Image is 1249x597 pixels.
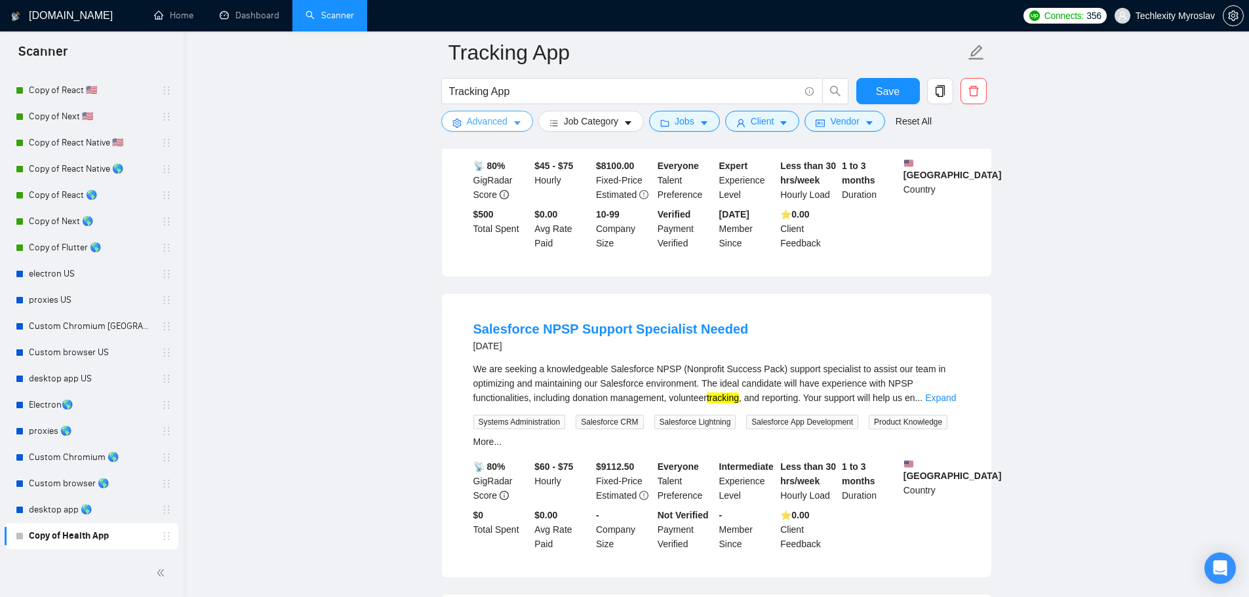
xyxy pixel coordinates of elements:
img: 🇺🇸 [904,459,913,469]
span: holder [161,216,172,227]
b: $ 0 [473,510,484,520]
span: holder [161,400,172,410]
div: Total Spent [471,207,532,250]
mark: tracking [707,393,739,403]
span: ... [915,393,923,403]
span: folder [660,118,669,128]
span: delete [961,85,986,97]
b: ⭐️ 0.00 [780,510,809,520]
span: Salesforce App Development [746,415,858,429]
span: double-left [156,566,169,579]
span: copy [928,85,953,97]
div: GigRadar Score [471,459,532,503]
img: 🇺🇸 [904,159,913,168]
div: GigRadar Score [471,159,532,202]
b: $ 9112.50 [596,461,634,472]
a: desktop app 🌎 [29,497,153,523]
b: [GEOGRAPHIC_DATA] [903,459,1002,481]
img: logo [11,6,20,27]
a: Copy of Next 🇺🇸 [29,104,153,130]
b: ⭐️ 0.00 [780,209,809,220]
button: idcardVendorcaret-down [804,111,884,132]
div: Talent Preference [655,159,717,202]
a: Salesforce NPSP Support Specialist Needed [473,322,749,336]
div: Experience Level [717,459,778,503]
span: holder [161,295,172,305]
b: $ 500 [473,209,494,220]
b: 1 to 3 months [842,461,875,486]
span: exclamation-circle [639,190,648,199]
a: proxies US [29,287,153,313]
span: Estimated [596,490,637,501]
div: Open Intercom Messenger [1204,552,1236,584]
a: Custom Chromium [GEOGRAPHIC_DATA] [29,313,153,339]
span: Advanced [467,114,507,128]
a: Copy of React 🌎 [29,182,153,208]
button: folderJobscaret-down [649,111,720,132]
a: Copy of Flutter 🌎 [29,235,153,261]
a: Electron🌎 [29,392,153,418]
b: $ 8100.00 [596,161,634,171]
div: Hourly Load [778,159,839,202]
b: - [719,510,723,520]
span: Jobs [675,114,694,128]
input: Scanner name... [448,36,965,69]
a: Custom browser 🌎 [29,471,153,497]
b: [DATE] [719,209,749,220]
span: search [823,85,848,97]
button: barsJob Categorycaret-down [538,111,644,132]
span: holder [161,505,172,515]
span: holder [161,190,172,201]
span: holder [161,85,172,96]
span: setting [452,118,462,128]
span: holder [161,269,172,279]
div: Fixed-Price [593,159,655,202]
div: We are seeking a knowledgeable Salesforce NPSP (Nonprofit Success Pack) support specialist to ass... [473,362,960,405]
span: Client [751,114,774,128]
span: caret-down [513,118,522,128]
span: holder [161,426,172,436]
button: Save [856,78,920,104]
b: Everyone [658,161,699,171]
span: Save [876,83,900,100]
span: info-circle [500,491,509,500]
button: settingAdvancedcaret-down [441,111,533,132]
a: Copy of React Native 🌎 [29,156,153,182]
span: Vendor [830,114,859,128]
a: proxies 🌎 [29,418,153,444]
a: Copy of Next 🌎 [29,208,153,235]
a: homeHome [154,10,193,21]
a: electron US [29,261,153,287]
button: delete [961,78,987,104]
a: Custom Chromium 🌎 [29,444,153,471]
b: Less than 30 hrs/week [780,161,836,185]
div: Country [901,159,962,202]
span: 356 [1086,9,1101,23]
b: Intermediate [719,461,774,472]
a: searchScanner [306,10,354,21]
span: holder [161,164,172,174]
span: holder [161,321,172,332]
span: exclamation-circle [639,491,648,500]
span: edit [968,44,985,61]
a: desktop app US [29,366,153,392]
span: Estimated [596,189,637,200]
span: caret-down [865,118,874,128]
div: Duration [839,459,901,503]
span: holder [161,452,172,463]
div: Avg Rate Paid [532,508,593,551]
button: copy [927,78,953,104]
a: setting [1223,10,1244,21]
span: idcard [816,118,825,128]
a: Expand [925,393,956,403]
span: caret-down [779,118,788,128]
img: upwork-logo.png [1029,10,1040,21]
b: $0.00 [534,510,557,520]
span: caret-down [700,118,709,128]
b: Verified [658,209,691,220]
span: holder [161,138,172,148]
div: Experience Level [717,159,778,202]
span: caret-down [624,118,633,128]
div: [DATE] [473,338,749,354]
span: Connects: [1044,9,1084,23]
